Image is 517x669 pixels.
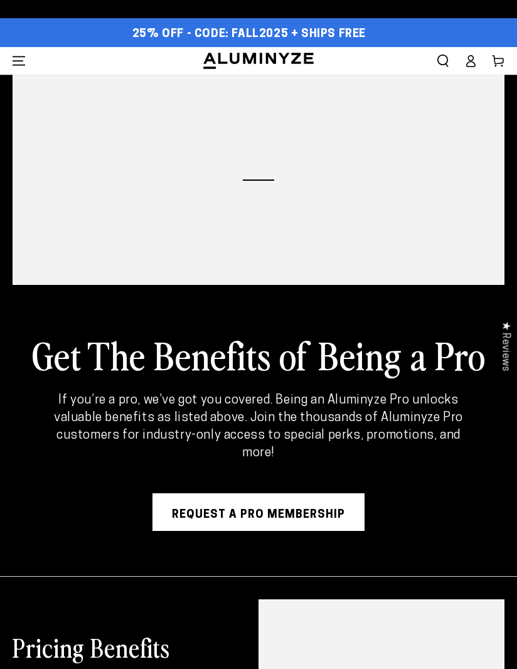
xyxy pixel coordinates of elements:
p: If you’re a pro, we’ve got you covered. Being an Aluminyze Pro unlocks valuable benefits as liste... [50,392,467,462]
h2: Get The Benefits of Being a Pro [13,330,504,379]
summary: Menu [5,47,33,75]
span: 25% OFF - Code: FALL2025 + Ships Free [132,28,366,41]
h2: Pricing Benefits [13,631,170,663]
img: Aluminyze [202,51,315,70]
summary: Search our site [429,47,457,75]
div: Click to open Judge.me floating reviews tab [493,311,517,381]
a: Request A Pro Membership [152,493,365,531]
